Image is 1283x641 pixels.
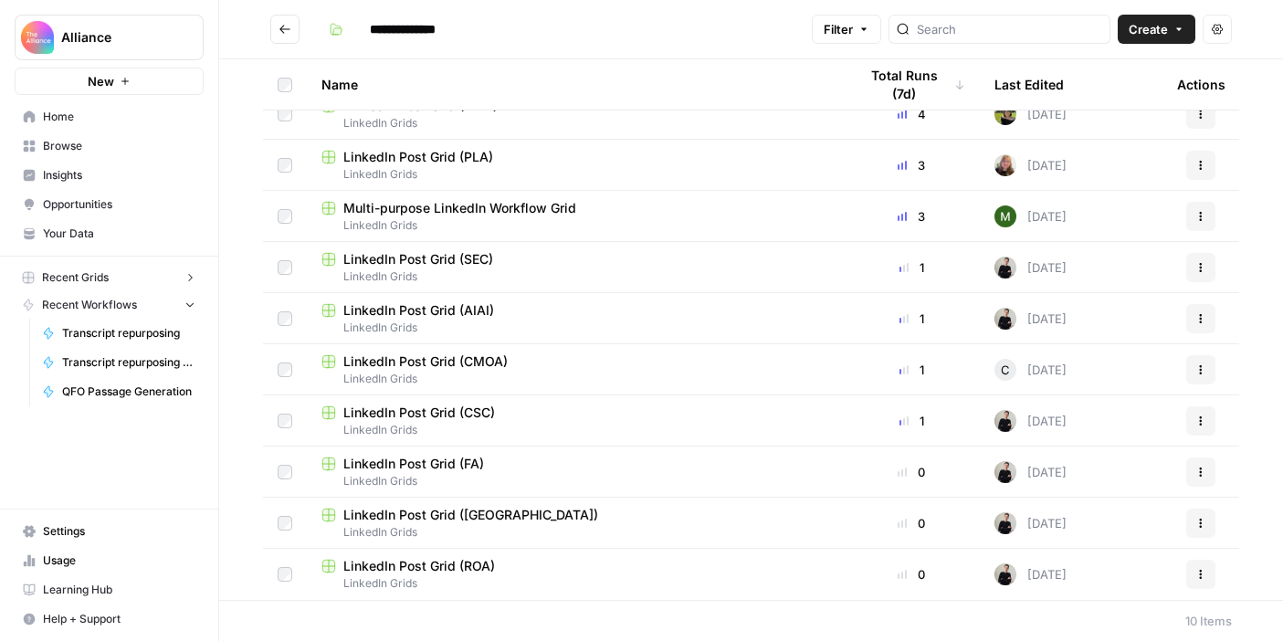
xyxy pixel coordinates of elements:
[321,217,828,234] span: LinkedIn Grids
[857,463,965,481] div: 0
[343,148,493,166] span: LinkedIn Post Grid (PLA)
[994,563,1067,585] div: [DATE]
[857,514,965,532] div: 0
[994,103,1016,125] img: wlj6vlcgatc3c90j12jmpqq88vn8
[43,582,195,598] span: Learning Hub
[321,148,828,183] a: LinkedIn Post Grid (PLA)LinkedIn Grids
[42,269,109,286] span: Recent Grids
[994,59,1064,110] div: Last Edited
[321,199,828,234] a: Multi-purpose LinkedIn Workflow GridLinkedIn Grids
[1118,15,1195,44] button: Create
[321,404,828,438] a: LinkedIn Post Grid (CSC)LinkedIn Grids
[321,352,828,387] a: LinkedIn Post Grid (CMOA)LinkedIn Grids
[343,301,494,320] span: LinkedIn Post Grid (AIAI)
[857,310,965,328] div: 1
[994,257,1067,278] div: [DATE]
[43,226,195,242] span: Your Data
[321,557,828,592] a: LinkedIn Post Grid (ROA)LinkedIn Grids
[994,205,1067,227] div: [DATE]
[857,361,965,379] div: 1
[43,167,195,184] span: Insights
[62,384,195,400] span: QFO Passage Generation
[34,377,204,406] a: QFO Passage Generation
[343,557,495,575] span: LinkedIn Post Grid (ROA)
[43,138,195,154] span: Browse
[15,68,204,95] button: New
[857,156,965,174] div: 3
[43,552,195,569] span: Usage
[1129,20,1168,38] span: Create
[34,319,204,348] a: Transcript repurposing
[994,512,1016,534] img: rzyuksnmva7rad5cmpd7k6b2ndco
[1185,612,1232,630] div: 10 Items
[321,575,828,592] span: LinkedIn Grids
[321,115,828,131] span: LinkedIn Grids
[857,565,965,583] div: 0
[343,506,598,524] span: LinkedIn Post Grid ([GEOGRAPHIC_DATA])
[321,166,828,183] span: LinkedIn Grids
[15,291,204,319] button: Recent Workflows
[994,410,1067,432] div: [DATE]
[321,506,828,541] a: LinkedIn Post Grid ([GEOGRAPHIC_DATA])LinkedIn Grids
[321,422,828,438] span: LinkedIn Grids
[321,250,828,285] a: LinkedIn Post Grid (SEC)LinkedIn Grids
[43,611,195,627] span: Help + Support
[15,102,204,131] a: Home
[270,15,300,44] button: Go back
[321,524,828,541] span: LinkedIn Grids
[994,512,1067,534] div: [DATE]
[994,257,1016,278] img: rzyuksnmva7rad5cmpd7k6b2ndco
[15,15,204,60] button: Workspace: Alliance
[994,410,1016,432] img: rzyuksnmva7rad5cmpd7k6b2ndco
[343,455,484,473] span: LinkedIn Post Grid (FA)
[15,604,204,634] button: Help + Support
[994,461,1067,483] div: [DATE]
[61,28,172,47] span: Alliance
[994,103,1067,125] div: [DATE]
[917,20,1102,38] input: Search
[43,523,195,540] span: Settings
[994,308,1016,330] img: rzyuksnmva7rad5cmpd7k6b2ndco
[1177,59,1225,110] div: Actions
[812,15,881,44] button: Filter
[42,297,137,313] span: Recent Workflows
[994,154,1016,176] img: dusy4e3dsucr7fztkxh4ejuaeihk
[15,517,204,546] a: Settings
[15,546,204,575] a: Usage
[321,455,828,489] a: LinkedIn Post Grid (FA)LinkedIn Grids
[62,354,195,371] span: Transcript repurposing [Ceci test version]
[43,109,195,125] span: Home
[994,461,1016,483] img: rzyuksnmva7rad5cmpd7k6b2ndco
[994,563,1016,585] img: rzyuksnmva7rad5cmpd7k6b2ndco
[857,258,965,277] div: 1
[21,21,54,54] img: Alliance Logo
[43,196,195,213] span: Opportunities
[15,131,204,161] a: Browse
[343,404,495,422] span: LinkedIn Post Grid (CSC)
[343,199,576,217] span: Multi-purpose LinkedIn Workflow Grid
[321,301,828,336] a: LinkedIn Post Grid (AIAI)LinkedIn Grids
[343,352,508,371] span: LinkedIn Post Grid (CMOA)
[62,325,195,342] span: Transcript repurposing
[321,268,828,285] span: LinkedIn Grids
[321,473,828,489] span: LinkedIn Grids
[321,371,828,387] span: LinkedIn Grids
[15,219,204,248] a: Your Data
[1001,361,1010,379] span: C
[857,412,965,430] div: 1
[857,59,965,110] div: Total Runs (7d)
[88,72,114,90] span: New
[994,205,1016,227] img: l5bw1boy7i1vzeyb5kvp5qo3zmc4
[343,250,493,268] span: LinkedIn Post Grid (SEC)
[321,59,828,110] div: Name
[994,359,1067,381] div: [DATE]
[994,154,1067,176] div: [DATE]
[994,308,1067,330] div: [DATE]
[824,20,853,38] span: Filter
[15,264,204,291] button: Recent Grids
[321,320,828,336] span: LinkedIn Grids
[857,105,965,123] div: 4
[34,348,204,377] a: Transcript repurposing [Ceci test version]
[15,190,204,219] a: Opportunities
[15,575,204,604] a: Learning Hub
